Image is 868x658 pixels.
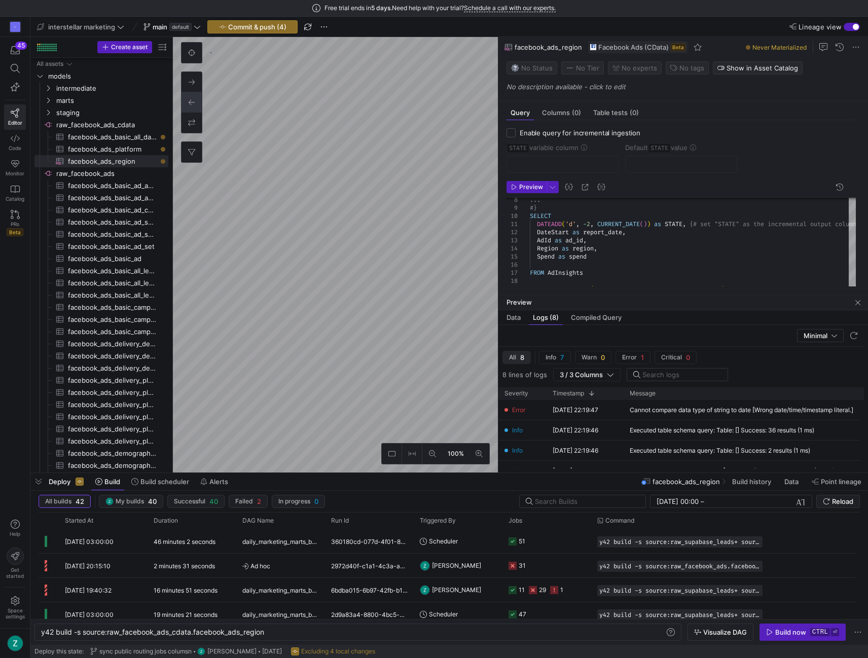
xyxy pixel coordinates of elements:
[34,423,168,435] a: facebook_ads_delivery_platform_cost_per_action_type​​​​​​​​​
[127,473,194,490] button: Build scheduler
[537,220,562,228] span: DATEADD
[278,498,310,505] span: In progress
[661,354,682,361] span: Critical
[590,220,594,228] span: ,
[34,301,168,313] a: facebook_ads_basic_campaign_actions​​​​​​​​​
[6,196,24,202] span: Catalog
[7,228,23,236] span: Beta
[34,289,168,301] div: Press SPACE to select this row.
[4,206,26,240] a: PRsBeta
[507,269,518,277] div: 17
[507,212,518,220] div: 10
[507,252,518,261] div: 15
[34,131,168,143] a: facebook_ads_basic_all_data​​​​​​​​​
[56,119,167,131] span: raw_facebook_ads_cdata​​​​​​​​
[34,386,168,398] div: Press SPACE to select this row.
[537,244,558,252] span: Region
[530,212,551,220] span: SELECT
[582,354,597,361] span: Warn
[68,448,157,459] span: facebook_ads_demographics_dma_region_actions​​​​​​​​​
[34,386,168,398] a: facebook_ads_delivery_platform_and_device_actions​​​​​​​​​
[34,143,168,155] a: facebook_ads_platform​​​​​​​​​
[583,220,587,228] span: -
[56,95,167,106] span: marts
[9,145,21,151] span: Code
[242,530,319,554] span: daily_marketing_marts_build
[228,23,286,31] span: Commit & push (4)
[34,94,168,106] div: Press SPACE to select this row.
[507,314,521,321] span: Data
[76,497,84,505] span: 42
[229,495,268,508] button: Failed2
[807,473,866,490] button: Point lineage
[569,252,587,261] span: spend
[6,607,25,619] span: Space settings
[655,351,697,364] button: Critical0
[572,228,580,236] span: as
[553,405,598,415] y42-timestamp-cell-renderer: [DATE] 22:19:47
[502,371,547,379] span: 8 lines of logs
[658,285,721,293] span: '2133949823585208'
[732,478,771,486] span: Build history
[34,338,168,350] a: facebook_ads_delivery_device_actions​​​​​​​​​
[509,354,516,361] span: All
[590,44,596,50] img: undefined
[8,120,22,126] span: Editor
[4,592,26,624] a: Spacesettings
[537,236,551,244] span: AdId
[622,64,657,72] span: No expert s
[34,362,168,374] a: facebook_ads_delivery_device​​​​​​​​​
[780,473,805,490] button: Data
[571,314,622,321] span: Compiled Query
[572,109,581,116] span: (0)
[34,58,168,70] div: Press SPACE to select this row.
[34,325,168,338] a: facebook_ads_basic_campaign​​​​​​​​​
[39,495,91,508] button: All builds42
[34,155,168,167] a: facebook_ads_region​​​​​​​​​
[507,61,557,75] button: No statusNo Status
[507,261,518,269] div: 16
[34,216,168,228] div: Press SPACE to select this row.
[167,495,225,508] button: Successful40
[34,398,168,411] div: Press SPACE to select this row.
[583,228,622,236] span: report_date
[34,143,168,155] div: Press SPACE to select this row.
[48,70,167,82] span: models
[34,240,168,252] div: Press SPACE to select this row.
[34,252,168,265] a: facebook_ads_basic_ad​​​​​​​​​
[174,498,205,505] span: Successful
[561,61,604,75] button: No tierNo Tier
[583,236,587,244] span: ,
[507,83,864,91] p: No description available - click to edit
[34,350,168,362] a: facebook_ads_delivery_device_cost_per_action_type​​​​​​​​​
[4,130,26,155] a: Code
[99,495,163,508] button: https://lh3.googleusercontent.com/a/ACg8ocJjr5HHNopetVmmgMoZNZ5zA1Z4KHaNvsq35B3bP7OyD3bE=s96-cMy ...
[68,399,157,411] span: facebook_ads_delivery_platform_and_device_cost_per_action_type​​​​​​​​​
[196,473,233,490] button: Alerts
[111,44,148,51] span: Create asset
[654,220,661,228] span: as
[530,285,548,293] span: WHERE
[420,585,430,595] img: https://lh3.googleusercontent.com/a/ACg8ocJjr5HHNopetVmmgMoZNZ5zA1Z4KHaNvsq35B3bP7OyD3bE=s96-c
[68,314,157,325] span: facebook_ads_basic_campaign_cost_per_action_type​​​​​​​​​
[34,106,168,119] div: Press SPACE to select this row.
[608,61,662,75] button: No experts
[325,529,414,553] div: 360180cd-077d-4f01-84ca-868e4b07ec82
[34,374,168,386] a: facebook_ads_delivery_platform_actions​​​​​​​​​
[630,390,656,397] span: Message
[56,107,167,119] span: staging
[784,478,799,486] span: Data
[34,350,168,362] div: Press SPACE to select this row.
[99,648,192,655] span: sync public routing jobs columsn
[209,497,218,505] span: 40
[34,192,168,204] a: facebook_ads_basic_ad_actions​​​​​​​​​
[572,244,594,252] span: region
[6,567,24,579] span: Get started
[7,635,23,651] img: https://lh3.googleusercontent.com/a/ACg8ocJjr5HHNopetVmmgMoZNZ5zA1Z4KHaNvsq35B3bP7OyD3bE=s96-c
[242,578,319,602] span: daily_marketing_marts_build
[657,497,699,505] input: Start datetime
[68,143,157,155] span: facebook_ads_platform​​​​​​​​​
[148,497,157,505] span: 40
[34,240,168,252] a: facebook_ads_basic_ad_set​​​​​​​​​
[597,220,640,228] span: CURRENT_DATE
